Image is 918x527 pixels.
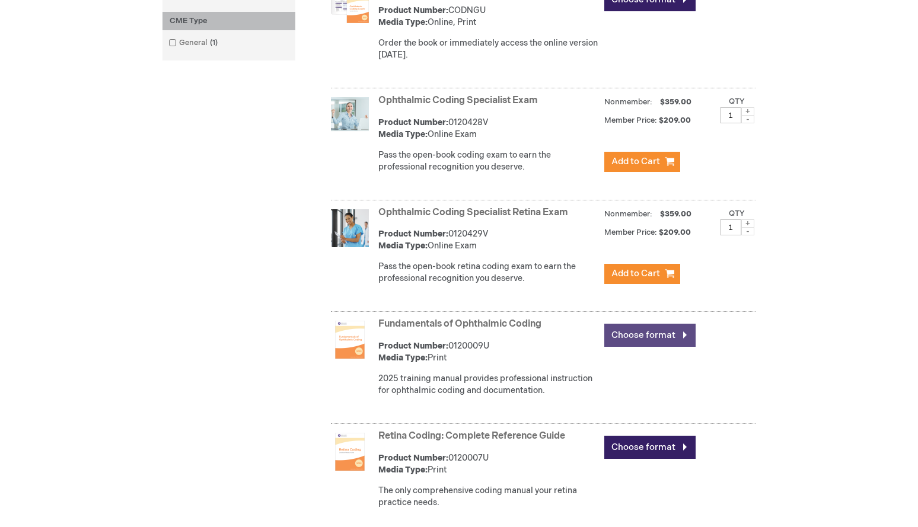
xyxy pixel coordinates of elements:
a: Choose format [604,324,696,347]
span: Add to Cart [611,268,660,279]
strong: Product Number: [378,117,448,127]
p: The only comprehensive coding manual your retina practice needs. [378,485,598,509]
strong: Nonmember: [604,207,652,222]
strong: Media Type: [378,465,428,475]
div: 0120429V Online Exam [378,228,598,252]
button: Add to Cart [604,264,680,284]
a: Ophthalmic Coding Specialist Exam [378,95,538,106]
span: $209.00 [659,116,693,125]
div: 0120007U Print [378,452,598,476]
input: Qty [720,219,741,235]
button: Add to Cart [604,152,680,172]
label: Qty [729,97,745,106]
p: Pass the open-book retina coding exam to earn the professional recognition you deserve. [378,261,598,285]
img: Ophthalmic Coding Specialist Exam [331,97,369,135]
input: Qty [720,107,741,123]
div: 0120009U Print [378,340,598,364]
span: $209.00 [659,228,693,237]
p: Pass the open-book coding exam to earn the professional recognition you deserve. [378,149,598,173]
img: Fundamentals of Ophthalmic Coding [331,321,369,359]
strong: Media Type: [378,353,428,363]
strong: Member Price: [604,116,657,125]
a: Ophthalmic Coding Specialist Retina Exam [378,207,568,218]
strong: Nonmember: [604,95,652,110]
strong: Member Price: [604,228,657,237]
img: Retina Coding: Complete Reference Guide [331,433,369,471]
label: Qty [729,209,745,218]
a: Choose format [604,436,696,459]
p: 2025 training manual provides professional instruction for ophthalmic coding and documentation. [378,373,598,397]
div: CODNGU Online, Print [378,5,598,28]
strong: Product Number: [378,453,448,463]
a: Retina Coding: Complete Reference Guide [378,430,565,442]
img: Ophthalmic Coding Specialist Retina Exam [331,209,369,247]
span: 1 [207,38,221,47]
a: General1 [165,37,222,49]
a: Fundamentals of Ophthalmic Coding [378,318,541,330]
div: Order the book or immediately access the online version [DATE]. [378,37,598,61]
strong: Media Type: [378,17,428,27]
strong: Product Number: [378,229,448,239]
strong: Media Type: [378,129,428,139]
div: 0120428V Online Exam [378,117,598,140]
strong: Product Number: [378,341,448,351]
span: $359.00 [658,97,693,107]
strong: Media Type: [378,241,428,251]
span: $359.00 [658,209,693,219]
strong: Product Number: [378,5,448,15]
div: CME Type [162,12,295,30]
span: Add to Cart [611,156,660,167]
